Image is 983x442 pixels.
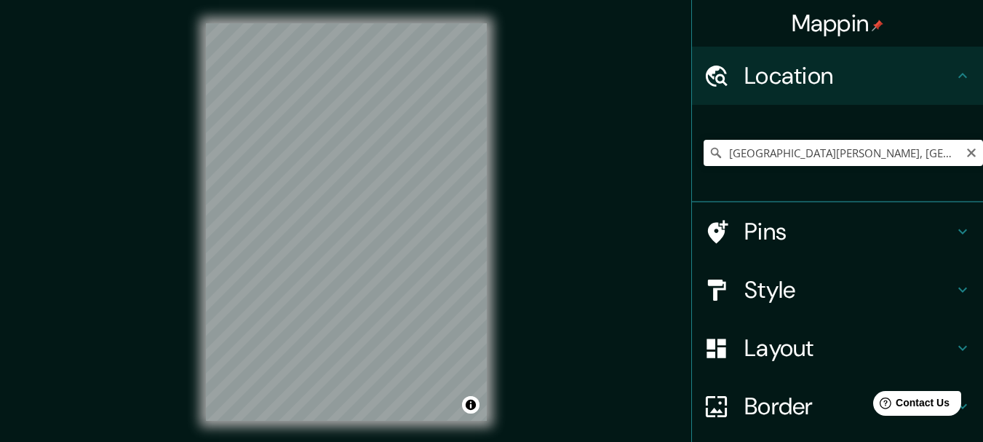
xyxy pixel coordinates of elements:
div: Layout [692,319,983,377]
h4: Border [744,392,954,421]
div: Style [692,261,983,319]
h4: Layout [744,334,954,363]
button: Clear [966,145,977,159]
div: Pins [692,202,983,261]
h4: Pins [744,217,954,246]
input: Pick your city or area [704,140,983,166]
img: pin-icon.png [872,20,883,31]
button: Toggle attribution [462,396,479,414]
h4: Location [744,61,954,90]
h4: Mappin [792,9,884,38]
div: Border [692,377,983,435]
iframe: Help widget launcher [853,385,967,426]
div: Location [692,47,983,105]
canvas: Map [206,23,487,421]
h4: Style [744,275,954,304]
